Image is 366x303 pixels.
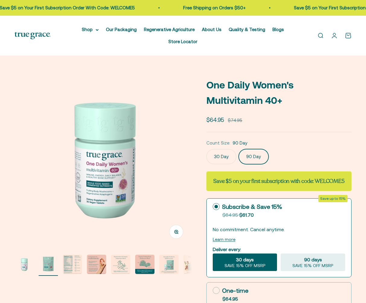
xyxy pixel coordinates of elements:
summary: Shop [82,26,99,33]
a: Our Packaging [106,27,137,32]
button: Go to item 1 [14,255,34,276]
a: About Us [202,27,221,32]
a: Quality & Testing [229,27,265,32]
strong: Save $5 on your first subscription with code: WELCOME5 [213,177,344,185]
a: Free Shipping on Orders $50+ [179,5,242,10]
img: Holy Basil and Ashwagandha are Ayurvedic herbs known as "adaptogens." They support overall health... [111,255,130,274]
button: Go to item 7 [159,255,179,276]
img: Daily Multivitamin for Immune Support, Energy, Daily Balance, and Healthy Bone Support* Vitamin A... [14,70,192,247]
span: 90 Day [233,139,247,147]
img: Daily Multivitamin for Immune Support, Energy, Daily Balance, and Healthy Bone Support* - Vitamin... [39,255,58,274]
legend: Count Size: [206,139,230,147]
sale-price: $64.95 [206,115,224,124]
p: One Daily Women's Multivitamin 40+ [206,77,352,108]
img: Fruiting Body Vegan Soy Free Gluten Free Dairy Free [63,255,82,274]
img: When you opt out for our refill pouches instead of buying a whole new bottle every time you buy s... [159,255,179,274]
button: Go to item 2 [39,255,58,276]
button: Go to item 8 [183,255,203,276]
button: Go to item 3 [63,255,82,276]
img: - 1200IU of Vitamin D3 from lichen and 60 mcg of Vitamin K2 from Mena-Q7 - Regenerative & organic... [87,255,106,274]
a: Store Locator [168,39,197,44]
button: Go to item 4 [87,255,106,276]
button: Go to item 6 [135,255,154,276]
img: Our full product line provides a robust and comprehensive offering for a true foundation of healt... [183,255,203,274]
button: Go to item 5 [111,255,130,276]
img: Reishi supports healthy aging. Lion's Mane for brain, nerve, and cognitive support. Maitake suppo... [135,255,154,274]
compare-at-price: $74.95 [228,117,242,124]
img: Daily Multivitamin for Immune Support, Energy, Daily Balance, and Healthy Bone Support* Vitamin A... [14,255,34,274]
a: Regenerative Agriculture [144,27,195,32]
a: Blogs [272,27,284,32]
